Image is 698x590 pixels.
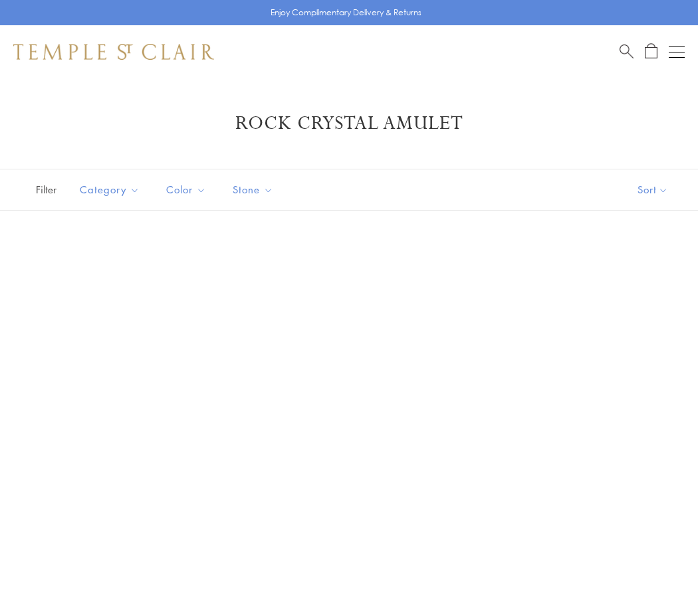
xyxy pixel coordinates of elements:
[271,6,421,19] p: Enjoy Complimentary Delivery & Returns
[156,175,216,205] button: Color
[226,181,283,198] span: Stone
[608,169,698,210] button: Show sort by
[669,44,685,60] button: Open navigation
[70,175,150,205] button: Category
[620,43,634,60] a: Search
[160,181,216,198] span: Color
[223,175,283,205] button: Stone
[73,181,150,198] span: Category
[13,44,214,60] img: Temple St. Clair
[33,112,665,136] h1: Rock Crystal Amulet
[645,43,657,60] a: Open Shopping Bag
